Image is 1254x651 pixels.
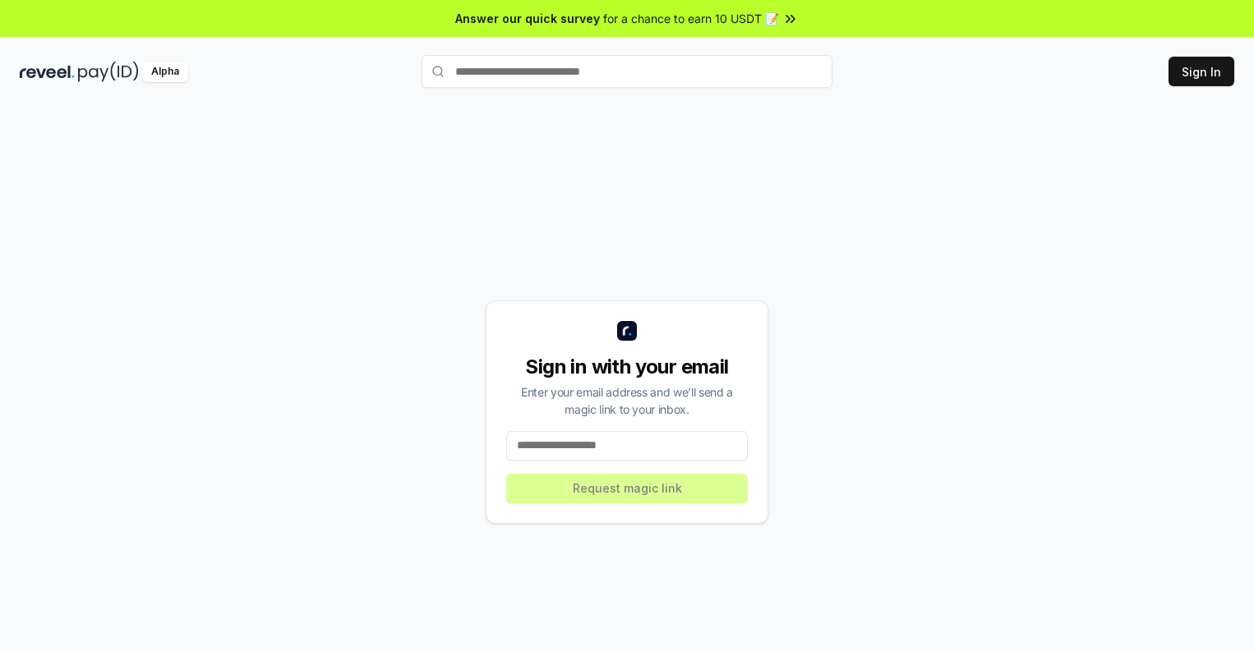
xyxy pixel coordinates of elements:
[20,62,75,82] img: reveel_dark
[617,321,637,341] img: logo_small
[142,62,188,82] div: Alpha
[78,62,139,82] img: pay_id
[506,354,748,380] div: Sign in with your email
[506,383,748,418] div: Enter your email address and we’ll send a magic link to your inbox.
[455,10,600,27] span: Answer our quick survey
[603,10,779,27] span: for a chance to earn 10 USDT 📝
[1169,57,1234,86] button: Sign In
